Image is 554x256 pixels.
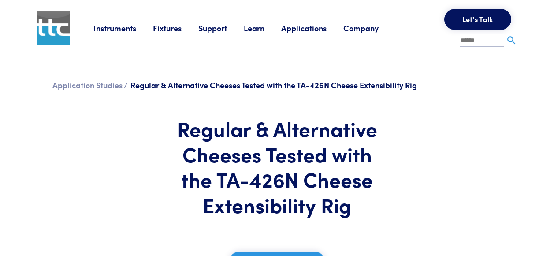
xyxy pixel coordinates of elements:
h1: Regular & Alternative Cheeses Tested with the TA-426N Cheese Extensibility Rig [167,116,387,217]
button: Let's Talk [444,9,511,30]
span: Regular & Alternative Cheeses Tested with the TA-426N Cheese Extensibility Rig [130,79,417,90]
a: Applications [281,23,343,34]
a: Learn [244,23,281,34]
a: Company [343,23,395,34]
a: Fixtures [153,23,198,34]
a: Application Studies / [52,79,128,90]
a: Support [198,23,244,34]
img: ttc_logo_1x1_v1.0.png [37,11,70,45]
a: Instruments [93,23,153,34]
